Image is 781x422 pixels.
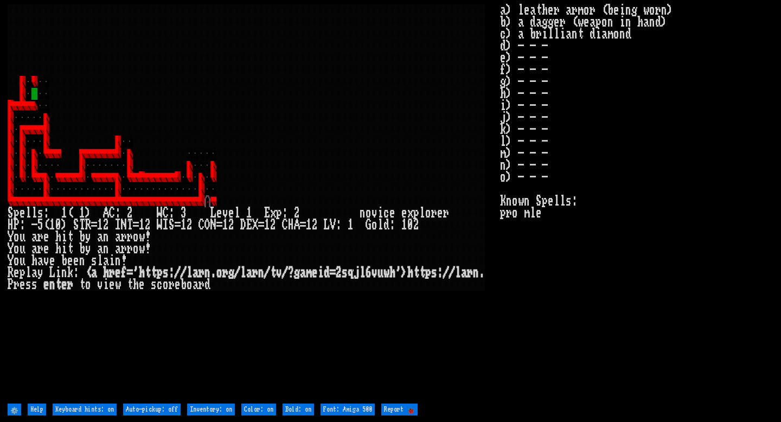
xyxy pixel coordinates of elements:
[348,267,354,279] div: q
[103,255,109,267] div: a
[204,267,210,279] div: n
[264,267,270,279] div: /
[61,207,67,219] div: 1
[123,404,181,415] input: Auto-pickup: off
[413,207,419,219] div: p
[151,267,157,279] div: t
[61,255,67,267] div: b
[67,207,73,219] div: (
[210,207,216,219] div: L
[395,267,401,279] div: '
[222,207,228,219] div: v
[61,243,67,255] div: i
[121,219,127,231] div: N
[264,207,270,219] div: E
[372,207,377,219] div: v
[67,267,73,279] div: k
[366,207,372,219] div: o
[43,255,49,267] div: v
[109,267,115,279] div: r
[8,231,14,243] div: Y
[419,267,425,279] div: t
[20,231,25,243] div: u
[366,219,372,231] div: G
[258,267,264,279] div: n
[97,231,103,243] div: a
[103,279,109,291] div: i
[127,219,133,231] div: T
[49,255,55,267] div: e
[115,255,121,267] div: n
[20,267,25,279] div: p
[8,207,14,219] div: S
[401,219,407,231] div: 1
[115,207,121,219] div: :
[91,219,97,231] div: =
[37,243,43,255] div: r
[241,404,276,415] input: Color: on
[97,255,103,267] div: l
[85,243,91,255] div: y
[401,207,407,219] div: e
[383,219,389,231] div: d
[115,243,121,255] div: a
[37,219,43,231] div: 5
[330,267,336,279] div: =
[73,219,79,231] div: S
[145,267,151,279] div: t
[401,267,407,279] div: >
[222,267,228,279] div: r
[199,267,204,279] div: r
[294,219,300,231] div: A
[79,279,85,291] div: t
[14,279,20,291] div: r
[61,219,67,231] div: )
[157,207,163,219] div: W
[389,219,395,231] div: :
[85,231,91,243] div: y
[121,231,127,243] div: r
[85,267,91,279] div: <
[163,267,169,279] div: s
[37,267,43,279] div: y
[210,267,216,279] div: .
[127,231,133,243] div: r
[67,243,73,255] div: t
[73,255,79,267] div: e
[246,207,252,219] div: 1
[300,267,306,279] div: a
[246,267,252,279] div: a
[163,279,169,291] div: o
[246,219,252,231] div: E
[169,279,175,291] div: r
[175,267,181,279] div: /
[181,219,187,231] div: 1
[103,243,109,255] div: n
[20,243,25,255] div: u
[43,207,49,219] div: :
[455,267,461,279] div: l
[372,219,377,231] div: o
[103,267,109,279] div: h
[133,219,139,231] div: =
[216,207,222,219] div: e
[294,207,300,219] div: 2
[55,267,61,279] div: i
[324,219,330,231] div: L
[121,243,127,255] div: r
[425,267,431,279] div: p
[145,243,151,255] div: !
[127,279,133,291] div: t
[187,219,193,231] div: 2
[8,219,14,231] div: H
[8,243,14,255] div: Y
[163,207,169,219] div: C
[139,219,145,231] div: 1
[97,219,103,231] div: 1
[55,231,61,243] div: h
[234,267,240,279] div: /
[324,267,330,279] div: d
[181,279,187,291] div: b
[31,267,37,279] div: a
[407,267,413,279] div: h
